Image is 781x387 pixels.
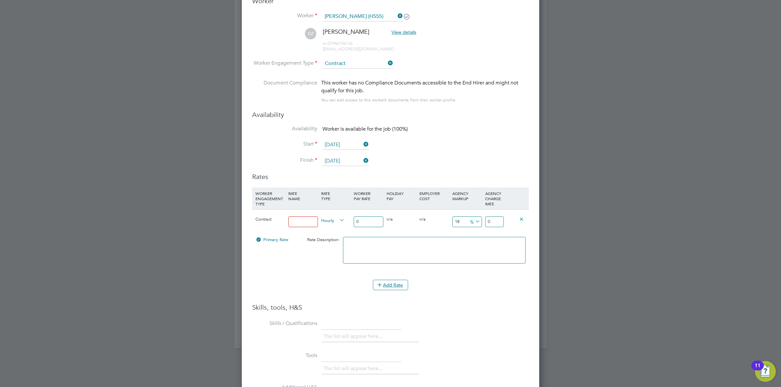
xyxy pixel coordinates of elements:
div: HOLIDAY PAY [385,187,418,204]
span: View details [391,29,416,35]
input: Search for... [322,12,403,21]
label: Start [252,141,317,148]
span: DZ [305,28,316,39]
label: Finish [252,157,317,164]
div: This worker has no Compliance Documents accessible to the End Hirer and might not qualify for thi... [321,79,529,95]
label: Skills / Qualifications [252,320,317,327]
input: Select one [322,156,369,166]
label: Worker Engagement Type [252,60,317,67]
label: Worker [252,12,317,19]
h3: Skills, tools, H&S [252,303,529,312]
input: Select one [322,59,393,69]
div: WORKER PAY RATE [352,187,385,204]
h3: Rates [252,173,529,181]
span: % [468,218,481,225]
input: Select one [322,140,369,150]
span: Worker is available for the job (100%) [322,126,408,132]
button: Open Resource Center, 11 new notifications [755,361,776,382]
div: AGENCY MARKUP [451,187,484,204]
span: [PERSON_NAME] [323,28,369,35]
h3: Availability [252,110,529,119]
label: Document Compliance [252,79,317,103]
li: The list will appear here... [323,364,385,373]
div: You can edit access to this worker’s documents from their worker profile. [321,96,457,104]
li: The list will appear here... [323,332,385,341]
span: m: [323,41,328,46]
div: RATE NAME [287,187,320,204]
div: RATE TYPE [320,187,352,204]
span: Primary Rate [255,237,288,242]
span: n/a [387,216,393,222]
span: n/a [419,216,426,222]
span: Hourly [321,216,345,224]
div: AGENCY CHARGE RATE [484,187,505,210]
label: Tools [252,352,317,359]
span: Contract [255,216,271,222]
div: 11 [755,366,760,374]
div: EMPLOYER COST [418,187,451,204]
span: 07946156136 [323,41,353,46]
button: Add Rate [373,280,408,290]
span: [EMAIL_ADDRESS][DOMAIN_NAME] [323,46,394,52]
span: Rate Description: [307,237,340,242]
label: Availability [252,125,317,132]
div: WORKER ENGAGEMENT TYPE [254,187,287,210]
